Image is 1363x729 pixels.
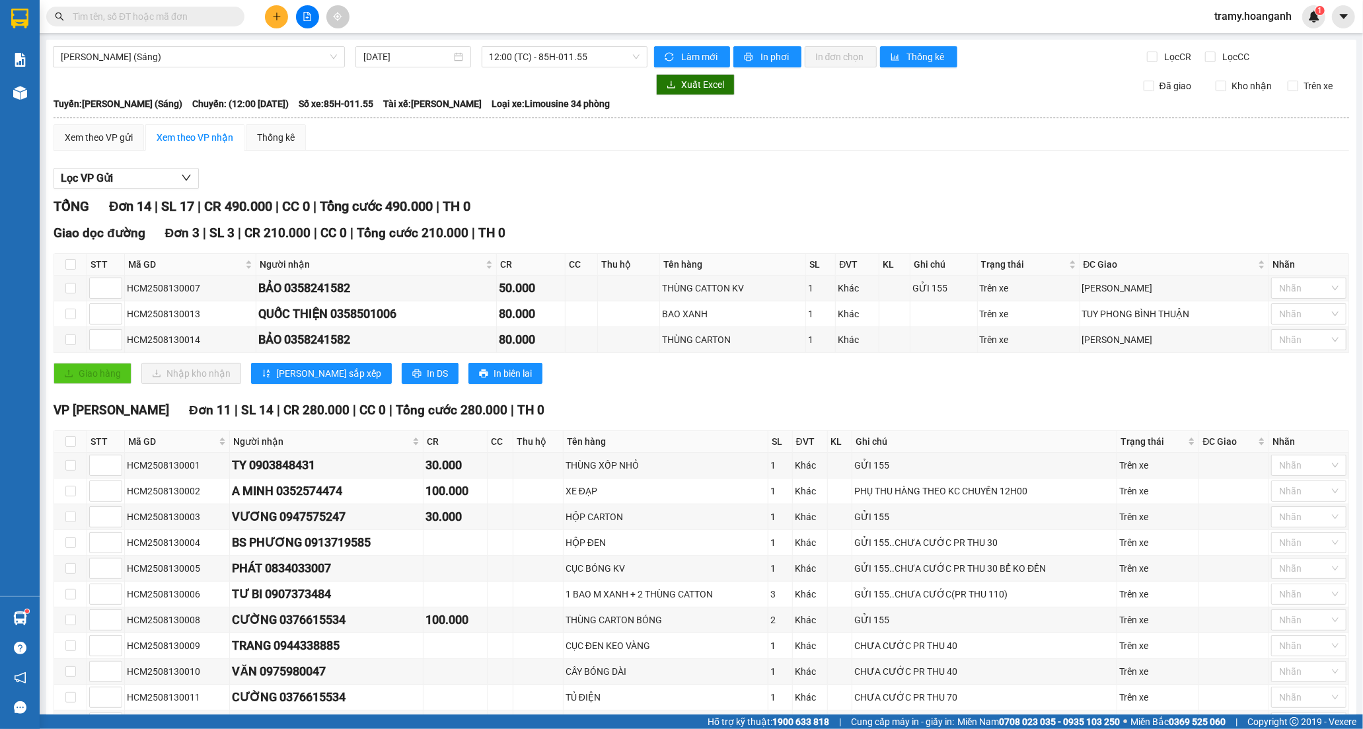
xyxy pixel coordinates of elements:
[232,508,421,526] div: VƯƠNG 0947575247
[189,403,231,418] span: Đơn 11
[157,130,233,145] div: Xem theo VP nhận
[770,510,790,524] div: 1
[708,714,829,729] span: Hỗ trợ kỹ thuật:
[258,279,494,297] div: BẢO 0358241582
[1082,281,1267,295] div: [PERSON_NAME]
[760,50,791,64] span: In phơi
[425,456,485,475] div: 30.000
[808,307,833,321] div: 1
[665,52,676,63] span: sync
[241,403,274,418] span: SL 14
[499,279,563,297] div: 50.000
[425,508,485,526] div: 30.000
[513,431,564,453] th: Thu hộ
[838,307,877,321] div: Khác
[566,458,766,473] div: THÙNG XỐP NHỎ
[660,254,806,276] th: Tên hàng
[359,403,386,418] span: CC 0
[127,535,227,550] div: HCM2508130004
[1272,257,1345,272] div: Nhãn
[55,12,64,21] span: search
[468,363,542,384] button: printerIn biên lai
[262,369,271,379] span: sort-ascending
[326,5,350,28] button: aim
[155,198,158,214] span: |
[768,431,792,453] th: SL
[854,458,1115,473] div: GỬI 155
[232,662,421,681] div: VĂN 0975980047
[125,556,230,582] td: HCM2508130005
[1160,50,1194,64] span: Lọc CR
[54,403,169,418] span: VP [PERSON_NAME]
[232,611,421,629] div: CƯỜNG 0376615534
[1119,484,1197,498] div: Trên xe
[127,613,227,627] div: HCM2508130008
[127,638,227,653] div: HCM2508130009
[363,50,451,64] input: 13/08/2025
[251,363,392,384] button: sort-ascending[PERSON_NAME] sắp xếp
[770,638,790,653] div: 1
[125,582,230,607] td: HCM2508130006
[566,613,766,627] div: THÙNG CARTON BÓNG
[854,613,1115,627] div: GỬI 155
[566,484,766,498] div: XE ĐẠP
[209,225,235,241] span: SL 3
[161,198,194,214] span: SL 17
[852,431,1117,453] th: Ghi chú
[808,332,833,347] div: 1
[389,403,392,418] span: |
[667,80,676,91] span: download
[770,613,790,627] div: 2
[1226,79,1277,93] span: Kho nhận
[192,96,289,111] span: Chuyến: (12:00 [DATE])
[497,254,566,276] th: CR
[232,559,421,578] div: PHÁT 0834033007
[127,281,254,295] div: HCM2508130007
[126,11,233,41] div: [PERSON_NAME]
[795,510,825,524] div: Khác
[770,587,790,601] div: 3
[1119,458,1197,473] div: Trên xe
[854,638,1115,653] div: CHƯA CƯỚC PR THU 40
[910,254,977,276] th: Ghi chú
[744,52,755,63] span: printer
[566,638,766,653] div: CỤC ĐEN KEO VÀNG
[839,714,841,729] span: |
[1119,561,1197,576] div: Trên xe
[125,659,230,685] td: HCM2508130010
[999,716,1120,727] strong: 0708 023 035 - 0935 103 250
[10,83,119,99] div: 30.000
[128,434,216,449] span: Mã GD
[54,168,199,189] button: Lọc VP Gửi
[165,225,200,241] span: Đơn 3
[662,332,803,347] div: THÙNG CARTON
[276,198,279,214] span: |
[1130,714,1226,729] span: Miền Bắc
[127,458,227,473] div: HCM2508130001
[425,611,485,629] div: 100.000
[1272,434,1345,449] div: Nhãn
[357,225,468,241] span: Tổng cước 210.000
[126,41,233,57] div: THẮNG
[125,633,230,659] td: HCM2508130009
[232,456,421,475] div: TY 0903848431
[313,198,316,214] span: |
[854,587,1115,601] div: GỬI 155..CHƯA CƯỚC(PR THU 110)
[127,484,227,498] div: HCM2508130002
[109,198,151,214] span: Đơn 14
[851,714,954,729] span: Cung cấp máy in - giấy in:
[282,198,310,214] span: CC 0
[566,561,766,576] div: CỤC BÓNG KV
[1317,6,1322,15] span: 1
[836,254,879,276] th: ĐVT
[353,403,356,418] span: |
[733,46,801,67] button: printerIn phơi
[828,431,853,453] th: KL
[296,5,319,28] button: file-add
[13,86,27,100] img: warehouse-icon
[436,198,439,214] span: |
[795,613,825,627] div: Khác
[14,701,26,714] span: message
[396,403,507,418] span: Tổng cước 280.000
[1308,11,1320,22] img: icon-new-feature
